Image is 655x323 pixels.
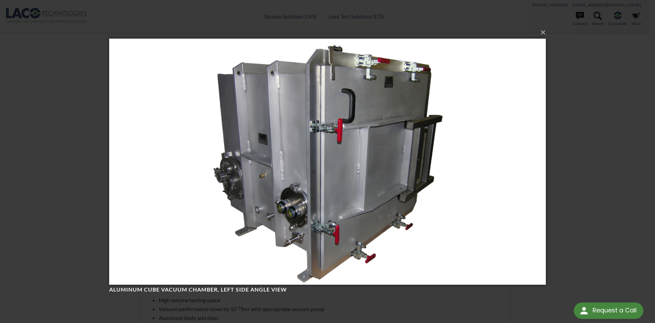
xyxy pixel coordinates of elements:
div: Request a Call [593,302,637,318]
img: round button [579,305,589,316]
button: × [111,25,548,40]
img: Aluminum Cube Vacuum Chamber, left side angle view [109,25,546,298]
h4: Aluminum Cube Vacuum Chamber, left side angle view [109,286,534,293]
div: Request a Call [574,302,643,319]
